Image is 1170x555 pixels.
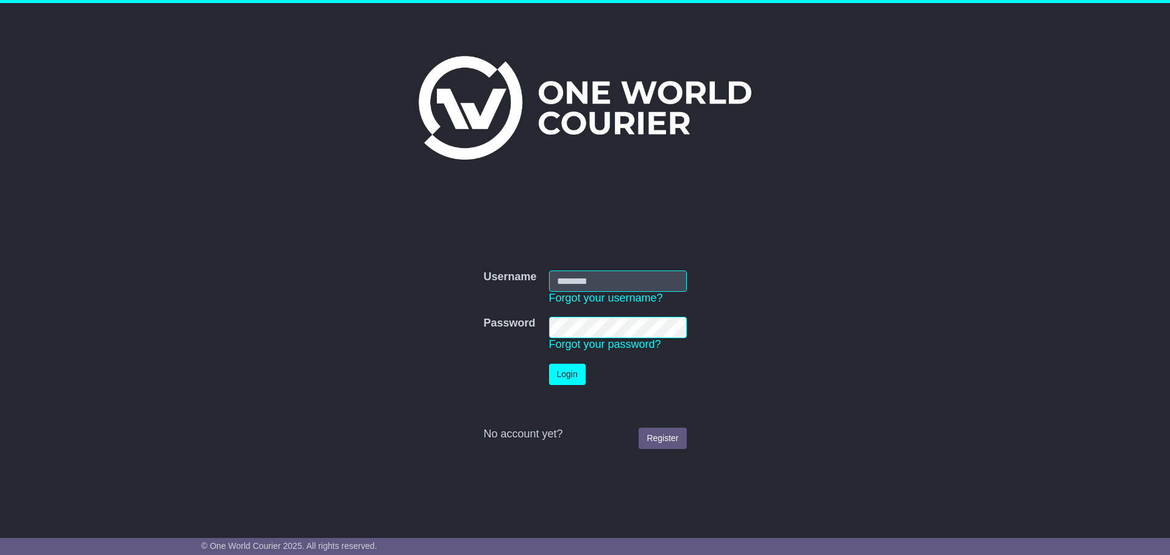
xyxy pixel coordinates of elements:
a: Forgot your username? [549,292,663,304]
label: Password [483,317,535,330]
span: © One World Courier 2025. All rights reserved. [201,541,377,551]
div: No account yet? [483,428,686,441]
a: Register [639,428,686,449]
a: Forgot your password? [549,338,661,350]
img: One World [419,56,751,160]
button: Login [549,364,586,385]
label: Username [483,270,536,284]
